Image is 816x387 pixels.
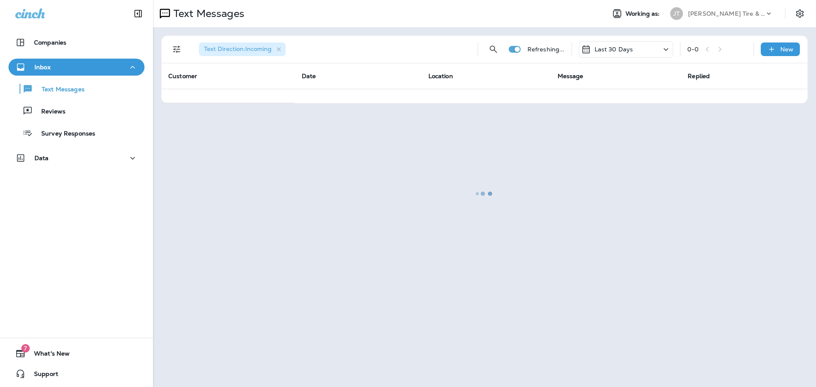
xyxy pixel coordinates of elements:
[33,130,95,138] p: Survey Responses
[8,124,144,142] button: Survey Responses
[126,5,150,22] button: Collapse Sidebar
[8,150,144,167] button: Data
[33,86,85,94] p: Text Messages
[8,80,144,98] button: Text Messages
[8,102,144,120] button: Reviews
[8,345,144,362] button: 7What's New
[34,155,49,161] p: Data
[8,34,144,51] button: Companies
[33,108,65,116] p: Reviews
[8,365,144,382] button: Support
[25,350,70,360] span: What's New
[8,59,144,76] button: Inbox
[21,344,30,353] span: 7
[25,370,58,381] span: Support
[34,64,51,71] p: Inbox
[780,46,793,53] p: New
[34,39,66,46] p: Companies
